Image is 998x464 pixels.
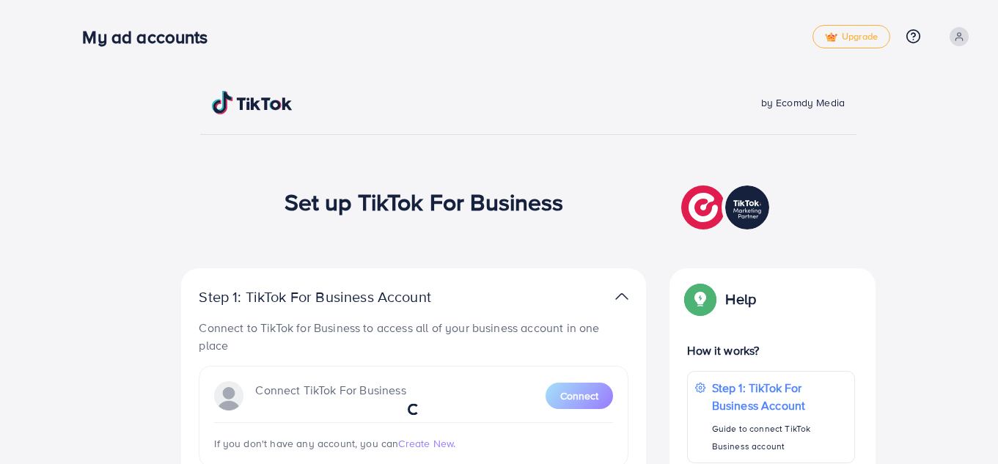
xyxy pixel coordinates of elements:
[615,286,628,307] img: TikTok partner
[687,286,713,312] img: Popup guide
[82,26,219,48] h3: My ad accounts
[687,342,854,359] p: How it works?
[725,290,756,308] p: Help
[199,288,477,306] p: Step 1: TikTok For Business Account
[761,95,845,110] span: by Ecomdy Media
[681,182,773,233] img: TikTok partner
[825,32,878,43] span: Upgrade
[285,188,564,216] h1: Set up TikTok For Business
[712,420,847,455] p: Guide to connect TikTok Business account
[825,32,837,43] img: tick
[812,25,890,48] a: tickUpgrade
[712,379,847,414] p: Step 1: TikTok For Business Account
[212,91,293,114] img: TikTok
